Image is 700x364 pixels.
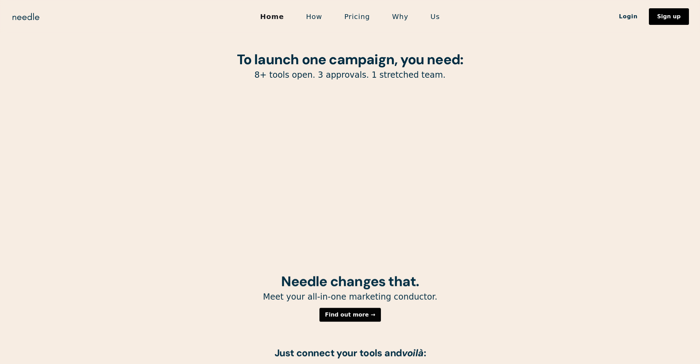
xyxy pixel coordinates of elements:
[281,272,419,290] strong: Needle changes that.
[333,9,381,24] a: Pricing
[319,308,381,322] a: Find out more →
[657,14,681,19] div: Sign up
[174,70,526,80] p: 8+ tools open. 3 approvals. 1 stretched team.
[325,312,375,318] div: Find out more →
[295,9,333,24] a: How
[420,9,451,24] a: Us
[608,11,649,22] a: Login
[649,8,689,25] a: Sign up
[237,50,463,68] strong: To launch one campaign, you need:
[381,9,419,24] a: Why
[249,9,295,24] a: Home
[274,347,426,360] strong: Just connect your tools and :
[402,347,423,360] em: voilà
[174,292,526,303] p: Meet your all-in-one marketing conductor.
